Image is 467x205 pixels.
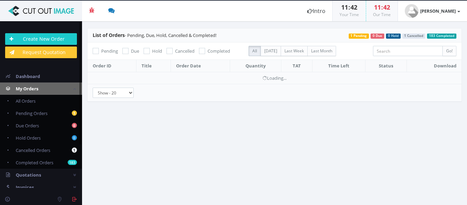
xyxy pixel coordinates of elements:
[402,34,426,39] span: 1 Cancelled
[101,48,118,54] span: Pending
[383,3,390,11] span: 42
[136,60,171,72] th: Title
[398,1,467,21] a: [PERSON_NAME]
[5,6,77,16] img: Cut Out Image
[373,12,391,17] small: Our Time
[339,12,359,17] small: Your Time
[16,86,38,92] span: My Orders
[16,73,40,79] span: Dashboard
[68,160,77,165] b: 183
[16,159,53,166] span: Completed Orders
[386,34,401,39] span: 0 Hold
[312,60,365,72] th: Time Left
[16,98,36,104] span: All Orders
[72,135,77,140] b: 0
[171,60,230,72] th: Order Date
[131,48,139,54] span: Due
[5,47,77,58] a: Request Quotation
[373,46,443,56] input: Search
[175,48,195,54] span: Cancelled
[427,34,456,39] span: 183 Completed
[307,46,336,56] label: Last Month
[152,48,162,54] span: Hold
[249,46,261,56] label: All
[72,123,77,128] b: 0
[93,32,216,38] span: - Pending, Due, Hold, Cancelled & Completed!
[208,48,230,54] span: Completed
[349,34,369,39] span: 1 Pending
[261,46,281,56] label: [DATE]
[371,34,384,39] span: 0 Due
[341,3,348,11] span: 11
[350,3,357,11] span: 42
[16,147,50,153] span: Cancelled Orders
[301,1,332,21] a: Intro
[5,33,77,45] a: Create New Order
[420,8,456,14] strong: [PERSON_NAME]
[381,3,383,11] span: :
[348,3,350,11] span: :
[88,72,462,84] td: Loading...
[16,184,34,190] span: Invoices
[405,4,418,18] img: user_default.jpg
[374,3,381,11] span: 11
[16,135,41,141] span: Hold Orders
[16,110,48,116] span: Pending Orders
[245,63,266,69] span: Quantity
[16,172,41,178] span: Quotations
[442,46,456,56] input: Go!
[281,60,312,72] th: TAT
[72,148,77,153] b: 1
[93,32,125,38] span: List of Orders
[88,60,136,72] th: Order ID
[365,60,406,72] th: Status
[72,111,77,116] b: 1
[406,60,462,72] th: Download
[16,123,39,129] span: Due Orders
[281,46,308,56] label: Last Week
